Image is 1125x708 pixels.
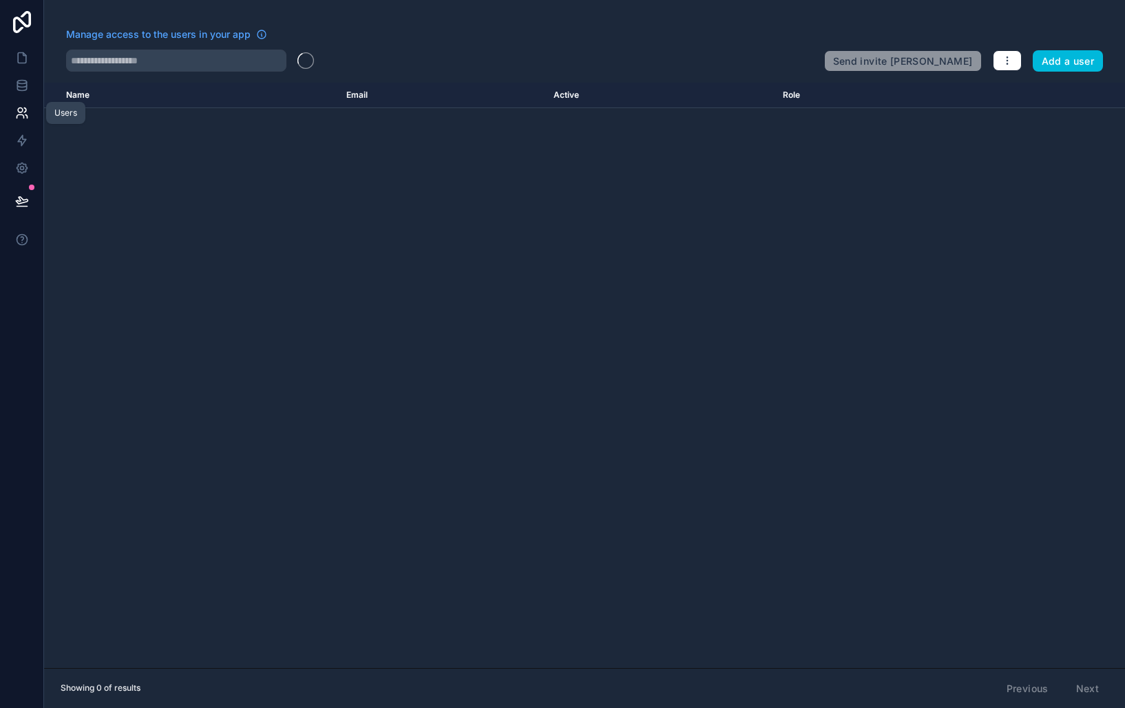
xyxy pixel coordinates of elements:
span: Manage access to the users in your app [66,28,251,41]
div: scrollable content [44,83,1125,668]
th: Name [44,83,338,108]
a: Manage access to the users in your app [66,28,267,41]
th: Email [338,83,545,108]
th: Active [545,83,775,108]
span: Showing 0 of results [61,683,140,694]
th: Role [775,83,959,108]
div: Users [54,107,77,118]
button: Add a user [1033,50,1104,72]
